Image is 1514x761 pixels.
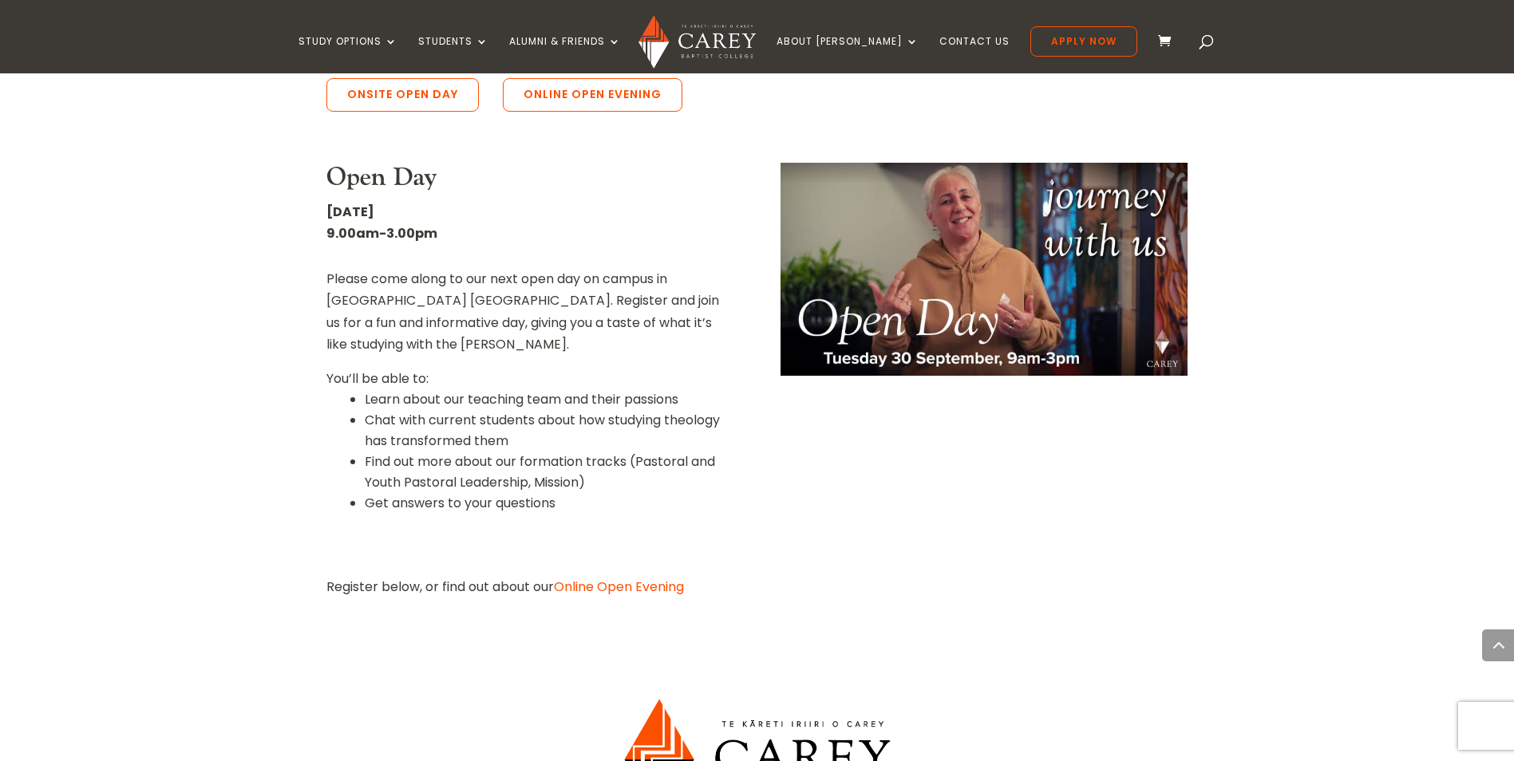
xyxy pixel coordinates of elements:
a: Online Open Evening [554,578,684,596]
h3: Open Day [326,163,733,201]
a: About [PERSON_NAME] [777,36,919,73]
a: Alumni & Friends [509,36,621,73]
a: Apply Now [1030,26,1137,57]
a: Students [418,36,488,73]
a: Contact Us [939,36,1010,73]
p: Please come along to our next open day on campus in [GEOGRAPHIC_DATA] [GEOGRAPHIC_DATA]. Register... [326,268,733,368]
p: You’ll be able to: [326,368,733,389]
p: Register below, or find out about our [326,576,733,597]
li: Get answers to your questions [365,493,733,514]
span: Learn about our teaching team and their passions [365,390,678,408]
li: Chat with current students about how studying theology has transformed them [365,410,733,451]
a: Online Open Evening [503,78,682,112]
a: Onsite Open Day [326,78,479,112]
li: Find out more about our formation tracks (Pastoral and Youth Pastoral Leadership, Mission) [365,451,733,493]
img: Carey Baptist College [638,15,756,69]
a: Study Options [298,36,397,73]
strong: [DATE] 9.00am-3.00pm [326,203,437,242]
img: Open Day Oct 2025 [781,163,1188,376]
